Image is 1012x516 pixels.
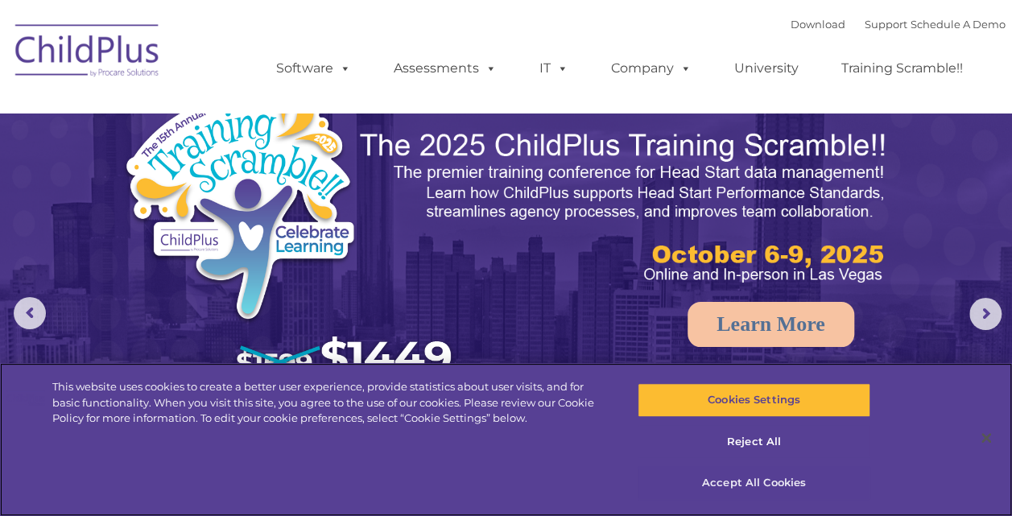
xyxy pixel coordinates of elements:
span: Last name [224,106,273,118]
span: Phone number [224,172,292,184]
a: Schedule A Demo [911,18,1006,31]
button: Cookies Settings [638,383,870,417]
a: Software [260,52,367,85]
a: IT [523,52,584,85]
div: This website uses cookies to create a better user experience, provide statistics about user visit... [52,379,607,427]
button: Accept All Cookies [638,466,870,500]
a: Learn More [688,302,854,347]
a: Training Scramble!! [825,52,979,85]
a: University [718,52,815,85]
a: Support [865,18,907,31]
a: Download [791,18,845,31]
font: | [791,18,1006,31]
img: ChildPlus by Procare Solutions [7,13,168,93]
button: Close [969,420,1004,456]
a: Assessments [378,52,513,85]
button: Reject All [638,425,870,459]
a: Company [595,52,708,85]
